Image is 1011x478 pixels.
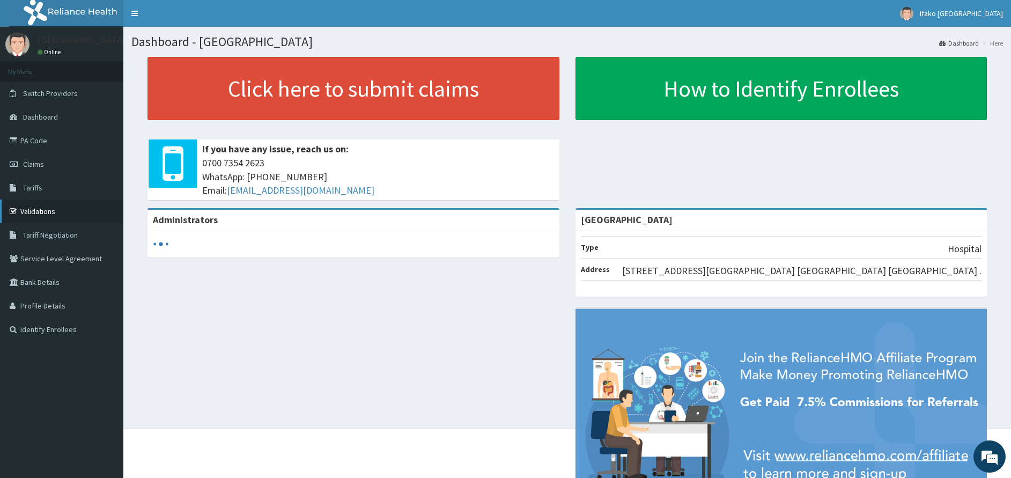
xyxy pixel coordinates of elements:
b: If you have any issue, reach us on: [202,143,349,155]
span: Dashboard [23,112,58,122]
a: Click here to submit claims [147,57,559,120]
a: [EMAIL_ADDRESS][DOMAIN_NAME] [227,184,374,196]
svg: audio-loading [153,236,169,252]
b: Address [581,264,610,274]
b: Administrators [153,214,218,226]
a: Dashboard [939,39,979,48]
a: Online [38,48,63,56]
p: Hospital [948,242,982,256]
h1: Dashboard - [GEOGRAPHIC_DATA] [131,35,1003,49]
li: Here [980,39,1003,48]
b: Type [581,242,599,252]
strong: [GEOGRAPHIC_DATA] [581,214,673,226]
img: User Image [5,32,29,56]
span: Tariffs [23,183,42,193]
img: User Image [900,7,913,20]
span: Tariff Negotiation [23,230,78,240]
span: Ifako [GEOGRAPHIC_DATA] [920,9,1003,18]
span: Switch Providers [23,89,78,98]
p: [STREET_ADDRESS][GEOGRAPHIC_DATA] [GEOGRAPHIC_DATA] [GEOGRAPHIC_DATA] . [622,264,982,278]
span: 0700 7354 2623 WhatsApp: [PHONE_NUMBER] Email: [202,156,554,197]
span: Claims [23,159,44,169]
a: How to Identify Enrollees [575,57,987,120]
p: [GEOGRAPHIC_DATA] [38,35,126,45]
